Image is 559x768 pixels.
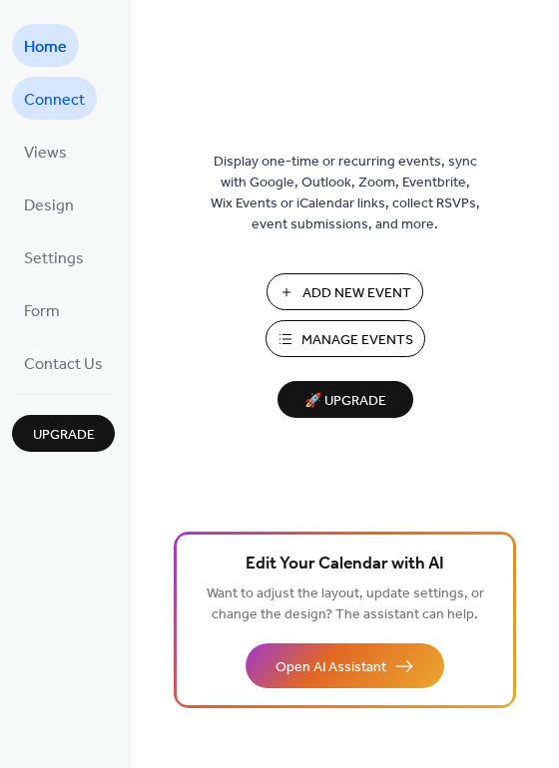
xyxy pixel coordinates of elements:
[267,273,423,310] button: Add New Event
[246,643,444,688] button: Open AI Assistant
[33,425,95,446] span: Upgrade
[24,296,60,327] span: Form
[266,320,425,357] button: Manage Events
[24,32,67,63] span: Home
[24,138,67,169] span: Views
[12,77,97,120] a: Connect
[302,283,411,304] span: Add New Event
[12,24,79,67] a: Home
[24,191,74,221] span: Design
[12,130,79,173] a: Views
[12,183,86,225] a: Design
[301,330,413,351] span: Manage Events
[12,288,72,331] a: Form
[24,349,103,380] span: Contact Us
[276,657,386,678] span: Open AI Assistant
[12,415,115,452] button: Upgrade
[246,551,444,578] span: Edit Your Calendar with AI
[12,341,115,384] a: Contact Us
[207,580,484,628] span: Want to adjust the layout, update settings, or change the design? The assistant can help.
[24,85,85,116] span: Connect
[12,235,96,278] a: Settings
[211,152,480,235] span: Display one-time or recurring events, sync with Google, Outlook, Zoom, Eventbrite, Wix Events or ...
[289,388,401,415] span: 🚀 Upgrade
[24,243,84,274] span: Settings
[278,381,413,418] button: 🚀 Upgrade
